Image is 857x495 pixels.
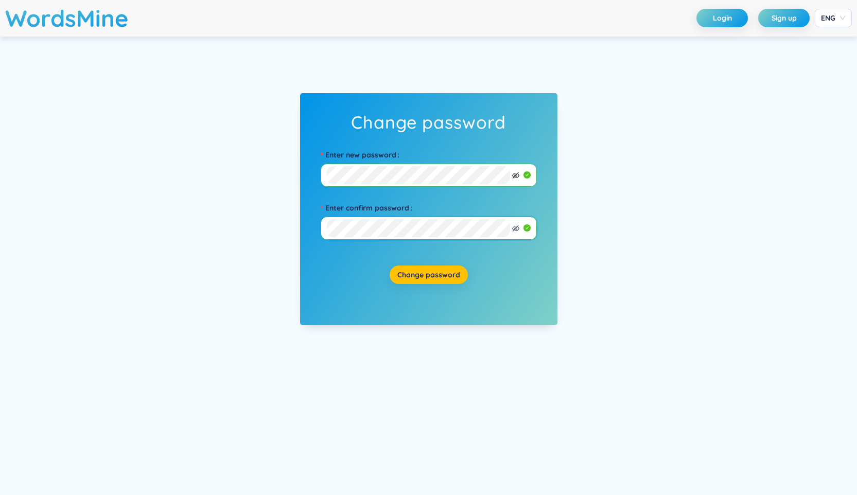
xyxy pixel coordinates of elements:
[327,166,510,184] input: Enter new password
[758,9,810,27] button: Sign up
[821,13,846,23] span: ENG
[321,200,416,216] label: Enter confirm password
[321,147,404,163] label: Enter new password
[390,266,468,284] button: Change password
[305,109,552,136] div: Change password
[512,225,519,232] span: eye-invisible
[713,13,732,23] span: Login
[772,13,797,23] span: Sign up
[397,270,460,280] span: Change password
[327,219,510,237] input: Enter confirm password
[696,9,748,27] button: Login
[512,172,519,179] span: eye-invisible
